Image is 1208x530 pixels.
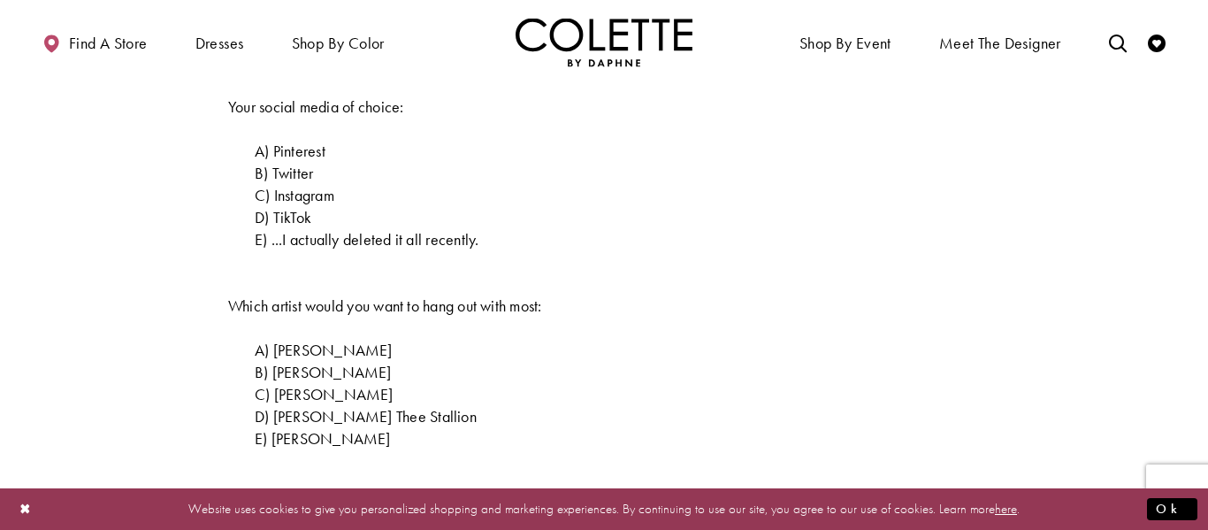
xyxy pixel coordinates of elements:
span: C) [PERSON_NAME] [255,384,394,404]
a: Check Wishlist [1143,18,1170,66]
a: Toggle search [1105,18,1131,66]
span: Dresses [195,35,244,52]
span: D) [PERSON_NAME] Thee Stallion [255,406,477,426]
button: Submit Dialog [1147,498,1197,520]
span: A) Pinterest [255,141,325,161]
span: Shop By Event [795,18,896,66]
a: here [995,500,1017,518]
a: Visit Home Page [516,18,692,66]
span: Shop by color [292,35,385,52]
span: Find a store [69,35,148,52]
span: Meet the designer [939,35,1061,52]
span: D) TikTok [255,207,311,227]
span: E) ...I actually deleted it all recently. [255,229,478,250]
span: A) [PERSON_NAME] [255,340,393,360]
span: C) Instagram [255,185,334,205]
span: B) Twitter [255,163,313,183]
span: Which artist would you want to hang out with most: [228,296,542,316]
img: Colette by Daphne [516,18,692,66]
a: Find a store [38,18,151,66]
a: Meet the designer [935,18,1066,66]
span: Shop by color [287,18,389,66]
button: Close Dialog [11,494,41,525]
span: Shop By Event [799,35,891,52]
span: Your social media of choice: [228,96,403,117]
span: Dresses [191,18,248,66]
span: E) [PERSON_NAME] [255,428,391,449]
span: B) [PERSON_NAME] [255,362,392,382]
p: Website uses cookies to give you personalized shopping and marketing experiences. By continuing t... [127,497,1081,521]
